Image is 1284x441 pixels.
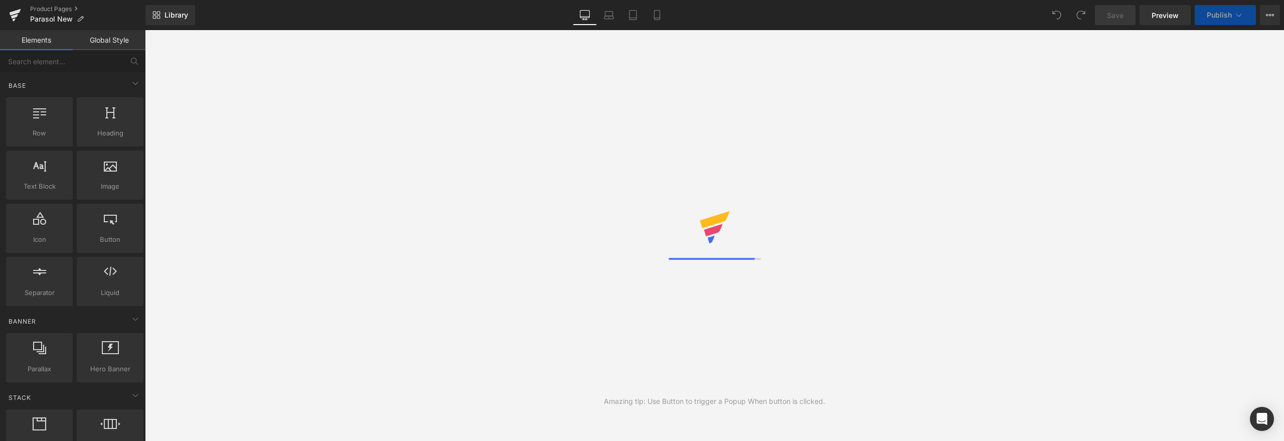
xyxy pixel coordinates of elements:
[9,128,70,138] span: Row
[165,11,188,20] span: Library
[8,393,32,402] span: Stack
[1250,407,1274,431] div: Open Intercom Messenger
[1071,5,1091,25] button: Redo
[1047,5,1067,25] button: Undo
[9,181,70,192] span: Text Block
[80,287,140,298] span: Liquid
[80,364,140,374] span: Hero Banner
[73,30,145,50] a: Global Style
[9,234,70,245] span: Icon
[9,364,70,374] span: Parallax
[145,5,195,25] a: New Library
[80,128,140,138] span: Heading
[1207,11,1232,19] span: Publish
[1107,10,1123,21] span: Save
[1260,5,1280,25] button: More
[9,287,70,298] span: Separator
[604,396,825,407] div: Amazing tip: Use Button to trigger a Popup When button is clicked.
[1140,5,1191,25] a: Preview
[1195,5,1256,25] button: Publish
[30,15,73,23] span: Parasol New
[80,234,140,245] span: Button
[573,5,597,25] a: Desktop
[1152,10,1179,21] span: Preview
[8,81,27,90] span: Base
[597,5,621,25] a: Laptop
[645,5,669,25] a: Mobile
[8,317,37,326] span: Banner
[30,5,145,13] a: Product Pages
[80,181,140,192] span: Image
[621,5,645,25] a: Tablet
